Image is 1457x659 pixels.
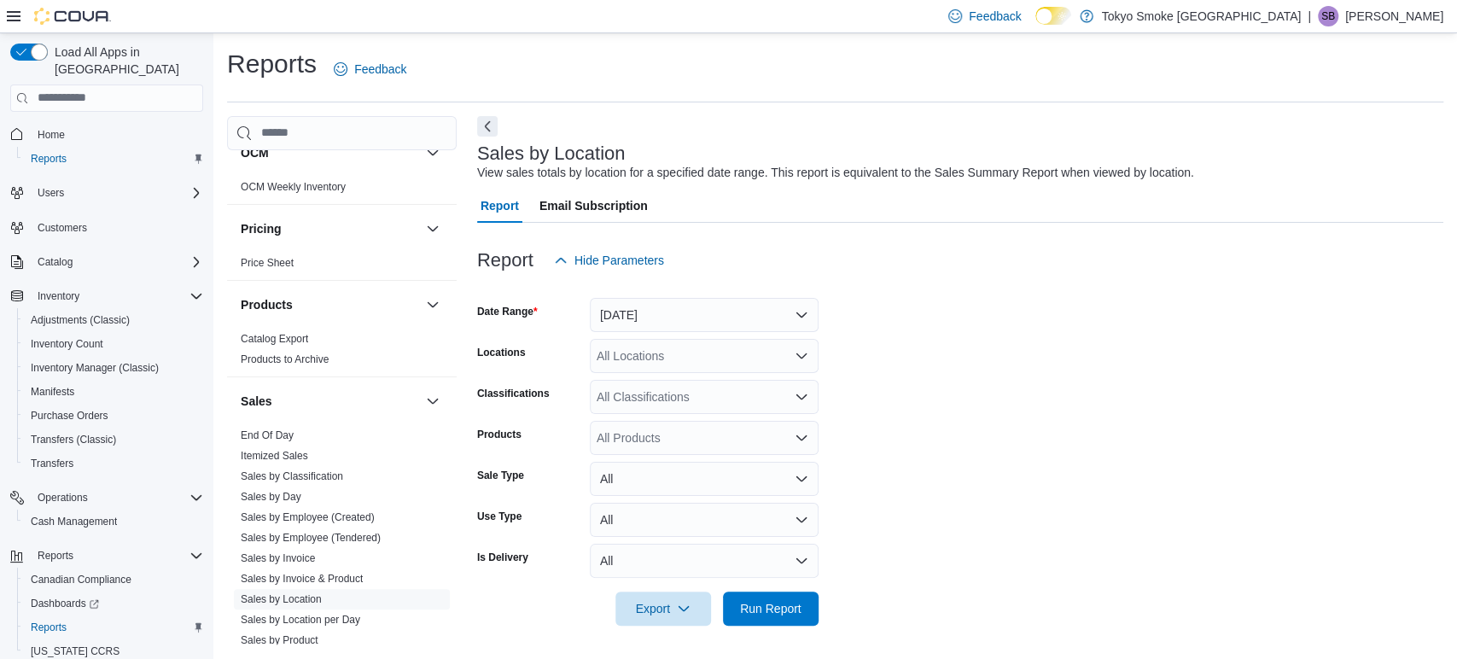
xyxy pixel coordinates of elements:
a: Transfers (Classic) [24,429,123,450]
img: Cova [34,8,111,25]
span: Customers [38,221,87,235]
button: Operations [3,486,210,510]
a: Transfers [24,453,80,474]
button: OCM [241,144,419,161]
span: Reports [31,621,67,634]
a: Sales by Day [241,491,301,503]
button: Products [423,295,443,315]
span: Adjustments (Classic) [24,310,203,330]
span: Manifests [31,385,74,399]
span: Sales by Location per Day [241,613,360,627]
button: Export [615,592,711,626]
span: Operations [31,487,203,508]
label: Sale Type [477,469,524,482]
a: Price Sheet [241,257,294,269]
span: Inventory [38,289,79,303]
div: View sales totals by location for a specified date range. This report is equivalent to the Sales ... [477,164,1194,182]
button: Reports [3,544,210,568]
span: Sales by Invoice [241,551,315,565]
a: Manifests [24,382,81,402]
span: Reports [24,149,203,169]
h3: Sales by Location [477,143,626,164]
span: Home [31,124,203,145]
span: Transfers (Classic) [31,433,116,446]
button: Operations [31,487,95,508]
span: End Of Day [241,429,294,442]
a: Sales by Employee (Tendered) [241,532,381,544]
span: Reports [31,152,67,166]
input: Dark Mode [1035,7,1071,25]
span: Hide Parameters [574,252,664,269]
span: Inventory Count [31,337,103,351]
p: | [1308,6,1311,26]
span: Adjustments (Classic) [31,313,130,327]
span: Dashboards [31,597,99,610]
a: Canadian Compliance [24,569,138,590]
button: Home [3,122,210,147]
a: Dashboards [24,593,106,614]
p: Tokyo Smoke [GEOGRAPHIC_DATA] [1102,6,1302,26]
span: Home [38,128,65,142]
button: Sales [423,391,443,411]
span: Cash Management [24,511,203,532]
a: Feedback [327,52,413,86]
a: Inventory Manager (Classic) [24,358,166,378]
button: Inventory [3,284,210,308]
a: Reports [24,617,73,638]
span: Catalog Export [241,332,308,346]
span: Users [38,186,64,200]
span: Transfers [31,457,73,470]
span: Inventory Manager (Classic) [24,358,203,378]
span: Email Subscription [539,189,648,223]
button: Transfers [17,452,210,475]
span: Customers [31,217,203,238]
button: Pricing [423,219,443,239]
h3: Pricing [241,220,281,237]
button: Next [477,116,498,137]
div: OCM [227,177,457,204]
span: Canadian Compliance [31,573,131,586]
a: Home [31,125,72,145]
a: Sales by Location per Day [241,614,360,626]
button: All [590,544,819,578]
a: Purchase Orders [24,405,115,426]
button: Inventory Count [17,332,210,356]
div: Products [227,329,457,376]
span: OCM Weekly Inventory [241,180,346,194]
a: Inventory Count [24,334,110,354]
span: Canadian Compliance [24,569,203,590]
button: OCM [423,143,443,163]
a: Catalog Export [241,333,308,345]
span: Reports [31,545,203,566]
span: Transfers (Classic) [24,429,203,450]
span: [US_STATE] CCRS [31,644,119,658]
label: Classifications [477,387,550,400]
a: Products to Archive [241,353,329,365]
button: Open list of options [795,349,808,363]
span: Sales by Classification [241,469,343,483]
button: Users [31,183,71,203]
span: Transfers [24,453,203,474]
a: Cash Management [24,511,124,532]
span: Purchase Orders [24,405,203,426]
a: Sales by Product [241,634,318,646]
label: Is Delivery [477,551,528,564]
span: Cash Management [31,515,117,528]
button: Hide Parameters [547,243,671,277]
h3: Report [477,250,533,271]
span: Catalog [38,255,73,269]
button: Catalog [31,252,79,272]
a: Sales by Invoice & Product [241,573,363,585]
span: Dashboards [24,593,203,614]
label: Use Type [477,510,522,523]
span: Feedback [354,61,406,78]
a: Customers [31,218,94,238]
label: Date Range [477,305,538,318]
span: Load All Apps in [GEOGRAPHIC_DATA] [48,44,203,78]
span: Itemized Sales [241,449,308,463]
button: Sales [241,393,419,410]
a: Sales by Classification [241,470,343,482]
button: Manifests [17,380,210,404]
h3: Products [241,296,293,313]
